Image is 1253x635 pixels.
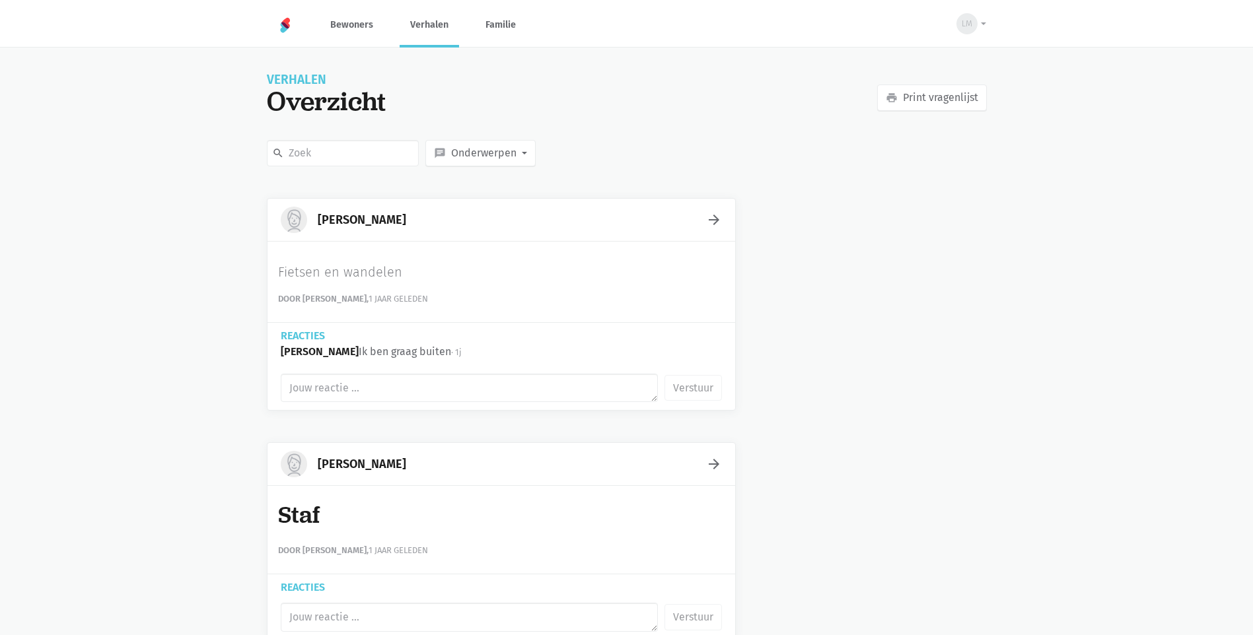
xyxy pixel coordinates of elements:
[272,147,284,159] i: search
[451,145,517,162] span: Onderwerpen
[886,92,898,104] i: print
[278,263,725,293] div: Fietsen en wandelen
[267,140,419,166] input: Zoek
[278,544,725,558] div: 1 jaar geleden
[281,207,706,233] a: [PERSON_NAME]
[281,451,706,477] a: [PERSON_NAME]
[320,3,384,47] a: Bewoners
[318,211,406,229] div: [PERSON_NAME]
[281,345,359,358] span: [PERSON_NAME]
[706,456,722,472] a: arrow_forward
[281,331,722,341] div: Reacties
[877,84,987,111] a: Print vragenlijst
[664,375,722,401] button: Verstuur
[277,17,293,33] img: Home
[278,545,369,555] strong: Door [PERSON_NAME],
[267,74,610,86] div: Verhalen
[948,9,986,39] button: LM
[400,3,459,47] a: Verhalen
[281,582,722,592] div: Reacties
[706,212,722,228] a: arrow_forward
[278,502,725,528] h1: Staf
[664,604,722,630] button: Verstuur
[267,86,610,116] div: Overzicht
[278,292,725,306] div: 1 jaar geleden
[451,347,462,357] span: · 1j
[962,17,972,30] span: LM
[278,294,369,304] strong: Door [PERSON_NAME],
[281,451,307,477] img: Linda
[318,455,406,473] div: [PERSON_NAME]
[475,3,526,47] a: Familie
[281,207,307,233] img: Linda
[425,140,536,166] button: chat Onderwerpen
[434,147,446,159] i: chat
[281,343,706,360] div: Ik ben graag buiten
